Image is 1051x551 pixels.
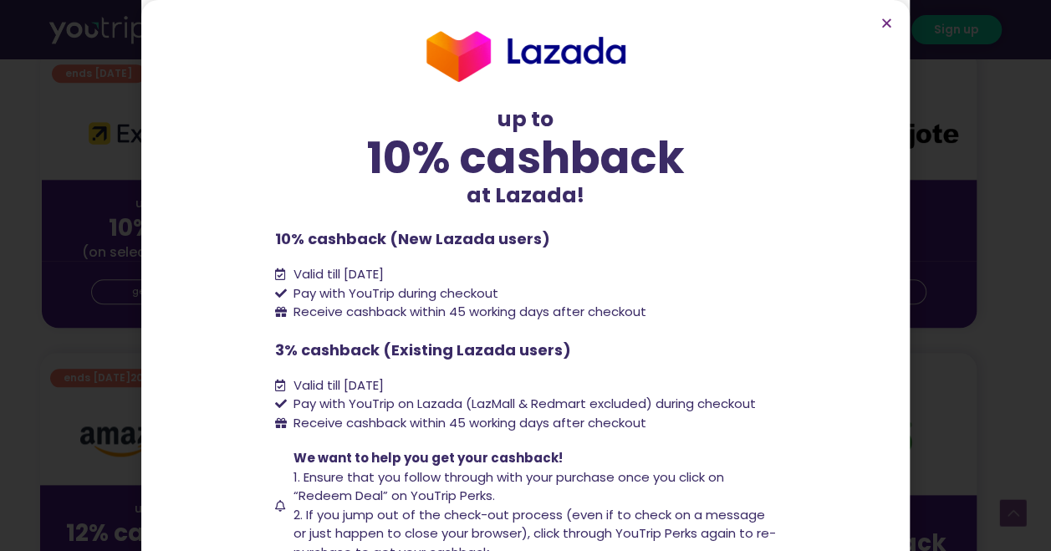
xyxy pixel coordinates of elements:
[275,135,777,180] div: 10% cashback
[275,104,777,211] div: up to at Lazada!
[289,303,646,322] span: Receive cashback within 45 working days after checkout
[293,468,724,505] span: 1. Ensure that you follow through with your purchase once you click on “Redeem Deal” on YouTrip P...
[289,414,646,433] span: Receive cashback within 45 working days after checkout
[289,376,384,395] span: Valid till [DATE]
[289,395,756,414] span: Pay with YouTrip on Lazada (LazMall & Redmart excluded) during checkout
[275,227,777,250] p: 10% cashback (New Lazada users)
[289,265,384,284] span: Valid till [DATE]
[880,17,893,29] a: Close
[289,284,498,304] span: Pay with YouTrip during checkout
[275,339,777,361] p: 3% cashback (Existing Lazada users)
[293,449,563,467] span: We want to help you get your cashback!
